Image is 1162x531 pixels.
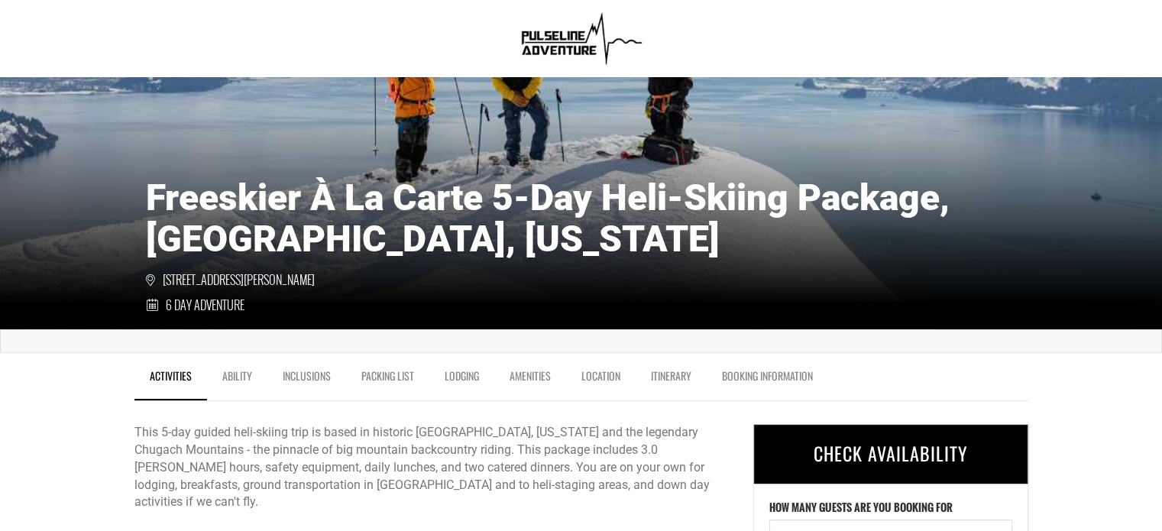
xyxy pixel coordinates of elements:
a: Itinerary [636,361,707,399]
a: Packing List [346,361,429,399]
a: BOOKING INFORMATION [707,361,828,399]
img: 1638909355.png [515,8,647,69]
a: Activities [134,361,207,400]
p: This 5-day guided heli-skiing trip is based in historic [GEOGRAPHIC_DATA], [US_STATE] and the leg... [134,424,730,511]
span: 6 Day Adventure [166,296,244,314]
span: [STREET_ADDRESS][PERSON_NAME] [146,271,315,289]
a: Location [566,361,636,399]
a: Ability [207,361,267,399]
a: Inclusions [267,361,346,399]
label: HOW MANY GUESTS ARE YOU BOOKING FOR [769,500,953,520]
h1: Freeskier À La Carte 5-Day Heli-Skiing Package, [GEOGRAPHIC_DATA], [US_STATE] [146,177,1017,260]
a: Amenities [494,361,566,399]
a: Lodging [429,361,494,399]
span: CHECK AVAILABILITY [814,439,968,467]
